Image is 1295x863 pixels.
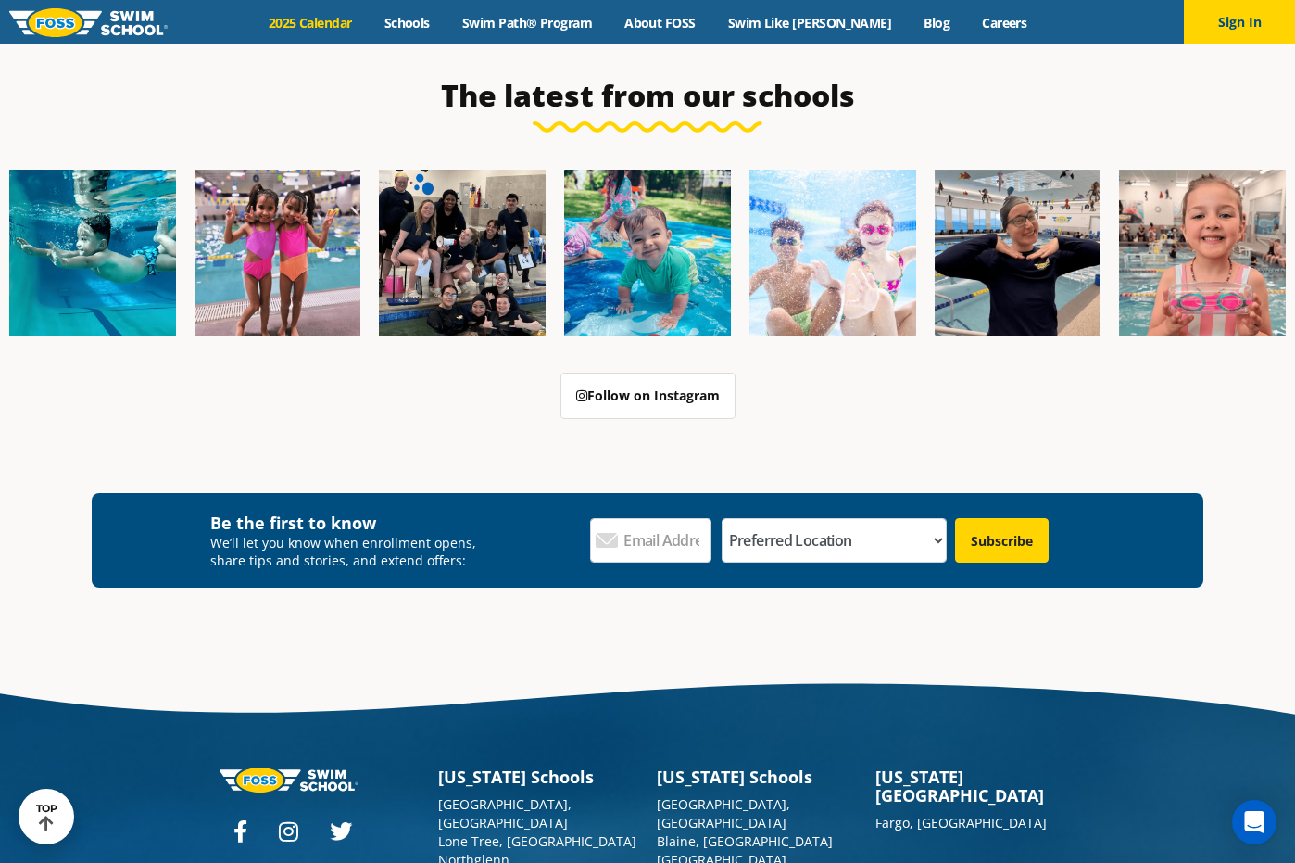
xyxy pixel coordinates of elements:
[875,768,1075,805] h3: [US_STATE][GEOGRAPHIC_DATA]
[379,170,546,336] img: Fa25-Website-Images-2-600x600.png
[446,14,608,32] a: Swim Path® Program
[908,14,966,32] a: Blog
[220,768,358,793] img: Foss-logo-horizontal-white.svg
[590,518,711,563] input: Email Address
[749,170,916,336] img: FCC_FOSS_GeneralShoot_May_FallCampaign_lowres-9556-600x600.jpg
[657,768,857,786] h3: [US_STATE] Schools
[9,8,168,37] img: FOSS Swim School Logo
[657,832,833,850] a: Blaine, [GEOGRAPHIC_DATA]
[210,534,489,569] p: We’ll let you know when enrollment opens, share tips and stories, and extend offers:
[560,373,736,419] a: Follow on Instagram
[438,768,638,786] h3: [US_STATE] Schools
[955,518,1049,563] input: Subscribe
[252,14,368,32] a: 2025 Calendar
[966,14,1043,32] a: Careers
[438,832,636,850] a: Lone Tree, [GEOGRAPHIC_DATA]
[36,803,57,831] div: TOP
[564,170,731,336] img: Fa25-Website-Images-600x600.png
[875,814,1047,831] a: Fargo, [GEOGRAPHIC_DATA]
[657,795,790,831] a: [GEOGRAPHIC_DATA], [GEOGRAPHIC_DATA]
[368,14,446,32] a: Schools
[1232,800,1276,844] div: Open Intercom Messenger
[1119,170,1286,336] img: Fa25-Website-Images-14-600x600.jpg
[210,512,489,534] h4: Be the first to know
[609,14,712,32] a: About FOSS
[935,170,1101,336] img: Fa25-Website-Images-9-600x600.jpg
[438,795,572,831] a: [GEOGRAPHIC_DATA], [GEOGRAPHIC_DATA]
[195,170,361,336] img: Fa25-Website-Images-8-600x600.jpg
[9,170,176,336] img: Fa25-Website-Images-1-600x600.png
[711,14,908,32] a: Swim Like [PERSON_NAME]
